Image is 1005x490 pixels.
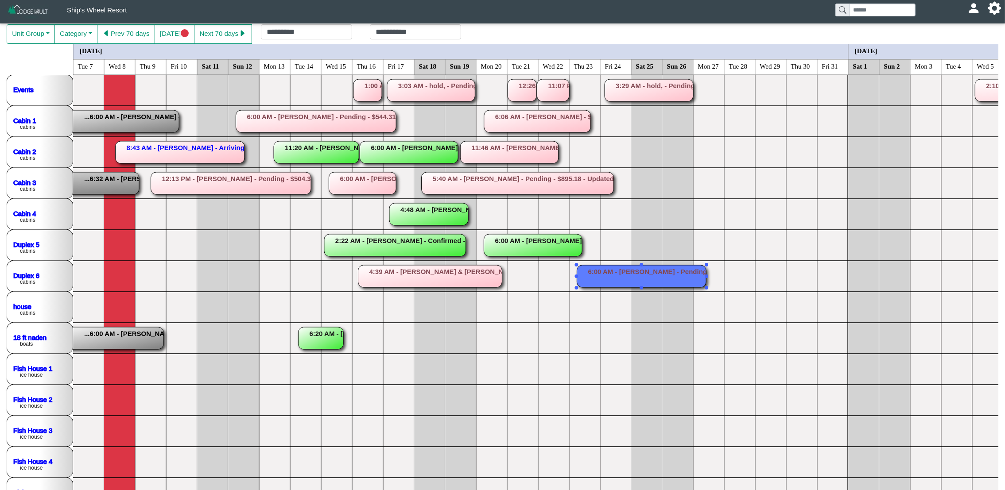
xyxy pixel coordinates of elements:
text: Mon 13 [264,62,285,69]
text: Sat 18 [419,62,437,69]
text: Fri 31 [822,62,838,69]
svg: person fill [970,5,977,12]
text: Thu 23 [574,62,593,69]
text: Thu 16 [357,62,376,69]
a: Fish House 2 [13,395,52,403]
a: Cabin 4 [13,209,36,217]
a: Cabin 2 [13,147,36,155]
a: Cabin 1 [13,116,36,124]
text: Mon 27 [698,62,719,69]
text: Wed 8 [109,62,126,69]
text: Sun 2 [884,62,900,69]
text: Fri 10 [171,62,187,69]
button: Next 70 dayscaret right fill [194,24,252,44]
text: Wed 29 [760,62,780,69]
text: Thu 9 [140,62,155,69]
a: Duplex 5 [13,240,39,248]
text: Sun 19 [450,62,470,69]
text: cabins [20,310,35,316]
button: caret left fillPrev 70 days [97,24,155,44]
text: Wed 5 [977,62,994,69]
text: Sun 12 [233,62,252,69]
button: [DATE]circle fill [155,24,194,44]
svg: search [839,6,846,13]
text: cabins [20,248,35,254]
text: Sun 26 [667,62,687,69]
svg: caret left fill [102,29,111,38]
text: Fri 24 [605,62,621,69]
a: Events [13,85,34,93]
text: Sat 11 [202,62,219,69]
img: Z [7,4,49,19]
text: cabins [20,186,35,192]
text: Sat 25 [636,62,654,69]
text: ice house [20,465,43,471]
text: Thu 30 [791,62,810,69]
text: Wed 22 [543,62,563,69]
text: Tue 21 [512,62,531,69]
text: boats [20,341,33,347]
button: Category [54,24,97,44]
svg: circle fill [181,29,189,38]
text: Sat 1 [853,62,867,69]
svg: caret right fill [238,29,247,38]
a: Fish House 3 [13,426,52,434]
text: Fri 17 [388,62,404,69]
text: ice house [20,403,43,409]
text: Wed 15 [326,62,346,69]
a: Fish House 4 [13,457,52,465]
text: Tue 28 [729,62,748,69]
a: Cabin 3 [13,178,36,186]
text: Tue 4 [946,62,962,69]
text: [DATE] [855,47,877,54]
text: Tue 7 [78,62,93,69]
a: 18 ft naden [13,333,47,341]
a: house [13,302,31,310]
a: Duplex 6 [13,271,39,279]
text: Mon 3 [915,62,933,69]
text: cabins [20,279,35,285]
text: ice house [20,372,43,378]
text: Mon 20 [481,62,502,69]
input: Check in [261,24,352,39]
text: ice house [20,434,43,440]
input: Check out [370,24,461,39]
a: Fish House 1 [13,364,52,372]
text: [DATE] [80,47,102,54]
text: cabins [20,155,35,161]
text: cabins [20,124,35,130]
text: cabins [20,217,35,223]
text: Tue 14 [295,62,314,69]
button: Unit Group [7,24,55,44]
svg: gear fill [991,5,998,12]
